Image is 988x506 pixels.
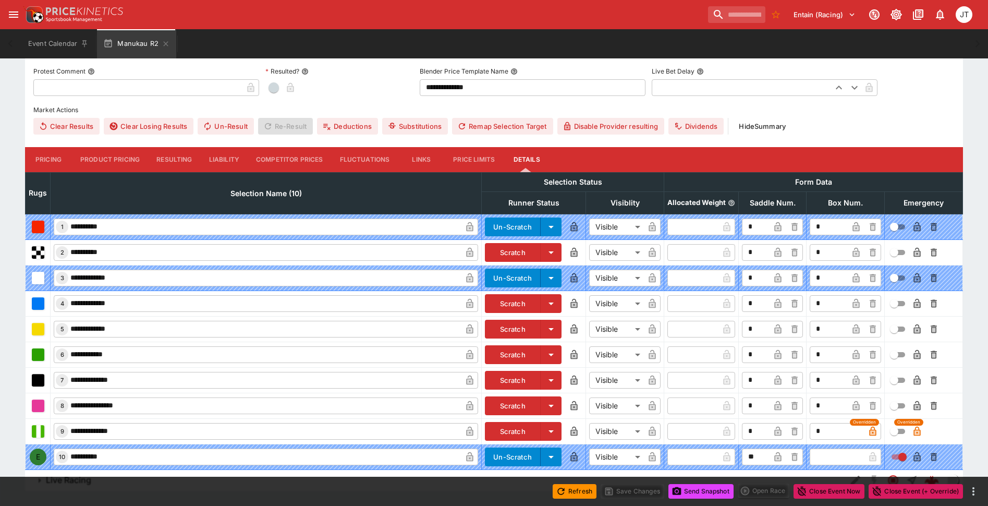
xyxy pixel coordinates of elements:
span: 3 [58,274,66,282]
div: Visible [589,295,644,312]
span: 8 [58,402,66,409]
button: SGM Disabled [865,471,884,490]
button: Scratch [485,422,541,441]
button: Connected to PK [865,5,884,24]
div: Visible [589,244,644,261]
th: Selection Status [482,172,664,191]
div: liveracing [946,474,959,487]
button: Scratch [485,371,541,390]
span: 5 [58,326,66,333]
th: Box Num. [807,191,885,214]
p: Live Bet Delay [652,67,694,76]
div: Visible [589,321,644,338]
span: 4 [58,300,66,307]
img: logo-cerberus--red.svg [924,473,939,488]
button: Clear Results [33,118,100,135]
span: Selection Name (10) [219,187,313,200]
button: Pricing [25,147,72,172]
a: 2cc84cc2-3246-4794-93f5-9ce8ca504749 [921,470,942,491]
button: Resulted? [301,68,309,75]
button: Live Bet Delay [697,68,704,75]
button: No Bookmarks [767,6,784,23]
button: Refresh [553,484,596,499]
button: Allocated Weight [728,199,735,207]
div: Visible [589,346,644,363]
button: Edit Detail [846,471,865,490]
button: Manukau R2 [97,29,176,58]
div: Visible [589,449,644,465]
button: Links [398,147,445,172]
img: PriceKinetics [46,7,123,15]
button: Scratch [485,345,541,364]
button: Scratch [485,243,541,262]
span: 1 [59,223,66,231]
div: Visible [589,219,644,235]
button: Un-Scratch [485,269,541,287]
div: Visible [589,397,644,414]
span: Re-Result [258,118,313,135]
button: Straight [902,471,921,490]
button: Clear Losing Results [104,118,193,135]
button: Scratch [485,320,541,339]
button: Toggle light/dark mode [887,5,906,24]
label: Market Actions [33,102,955,118]
th: Runner Status [482,191,586,214]
span: 10 [57,453,67,461]
button: Event Calendar [22,29,95,58]
img: liveracing [947,475,958,486]
span: 9 [58,428,66,435]
button: Un-Result [198,118,253,135]
button: Un-Scratch [485,448,541,466]
p: Protest Comment [33,67,86,76]
button: Resulting [148,147,200,172]
th: Visiblity [586,191,664,214]
div: split button [738,484,789,498]
button: Details [503,147,550,172]
button: Substitutions [382,118,448,135]
svg: Closed [887,474,899,487]
button: Closed [884,471,902,490]
div: Visible [589,372,644,389]
th: Saddle Num. [739,191,807,214]
span: 2 [58,249,66,256]
div: E [30,449,46,465]
button: Disable Provider resulting [557,118,664,135]
button: Deductions [317,118,378,135]
button: Liability [201,147,248,172]
button: Dividends [668,118,724,135]
p: Allocated Weight [667,198,726,207]
span: 7 [58,377,66,384]
button: Documentation [909,5,928,24]
div: Visible [589,423,644,440]
th: Rugs [26,172,51,214]
img: PriceKinetics Logo [23,4,44,25]
div: Visible [589,270,644,286]
button: Send Snapshot [668,484,734,499]
input: search [708,6,765,23]
button: Protest Comment [88,68,95,75]
div: 2cc84cc2-3246-4794-93f5-9ce8ca504749 [924,473,939,488]
button: Scratch [485,396,541,415]
p: Resulted? [265,67,299,76]
button: Close Event (+ Override) [869,484,963,499]
button: Live Racing [25,470,846,491]
button: Josh Tanner [953,3,975,26]
button: Competitor Prices [248,147,332,172]
button: Remap Selection Target [452,118,553,135]
div: Josh Tanner [956,6,972,23]
button: Price Limits [445,147,503,172]
button: more [967,485,980,498]
button: Product Pricing [72,147,148,172]
button: Select Tenant [787,6,862,23]
button: Blender Price Template Name [510,68,518,75]
button: Un-Scratch [485,218,541,236]
h6: Live Racing [46,475,91,486]
button: Notifications [931,5,949,24]
img: Sportsbook Management [46,17,102,22]
button: Scratch [485,294,541,313]
button: open drawer [4,5,23,24]
th: Emergency [885,191,963,214]
button: HideSummary [733,118,792,135]
p: Blender Price Template Name [420,67,508,76]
